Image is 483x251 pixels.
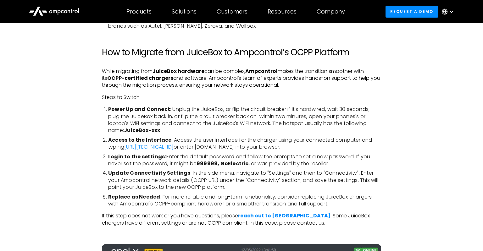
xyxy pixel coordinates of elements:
p: While migrating from can be complex, makes the transition smoother with its and software. Ampcont... [102,68,381,89]
a: reach out to [GEOGRAPHIC_DATA] [238,212,330,219]
div: Customers [217,8,247,15]
strong: 999999, GoElectric [197,160,249,167]
li: Enter the default password and follow the prompts to set a new password. If you never set the pas... [108,153,381,167]
div: Products [126,8,152,15]
p: Steps to Switch: [102,94,381,101]
strong: Update Connectivity Settings [108,169,191,177]
div: Company [317,8,345,15]
p: If this step does not work or you have questions, please . Some JuiceBox chargers have different ... [102,212,381,226]
li: : Access the user interface for the charger using your connected computer and typing or enter [DO... [108,137,381,151]
strong: JuiceBox-xxx [124,127,160,134]
li: : For more reliable and long-term functionality, consider replacing JuiceBox chargers with Ampcon... [108,194,381,208]
li: : Unplug the JuiceBox, or flip the circuit breaker if it's hardwired, wait 30 seconds, plug the J... [108,106,381,134]
a: Request a demo [386,6,438,17]
strong: Access to the Interface [108,136,172,144]
strong: Power Up and Connect [108,106,170,113]
div: Solutions [172,8,197,15]
strong: JuiceBox hardware [153,68,204,75]
h2: How to Migrate from JuiceBox to Ampcontrol’s OCPP Platform [102,47,381,58]
strong: Ampcontrol [245,68,278,75]
li: : In the side menu, navigate to "Settings" and then to "Connectivity". Enter your Ampcontrol netw... [108,170,381,191]
strong: Replace as Needed [108,193,160,200]
strong: Login to the settings: [108,153,166,160]
div: Resources [268,8,297,15]
strong: OCPP-certified chargers [107,74,173,82]
a: [URL][TECHNICAL_ID] [124,143,174,150]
